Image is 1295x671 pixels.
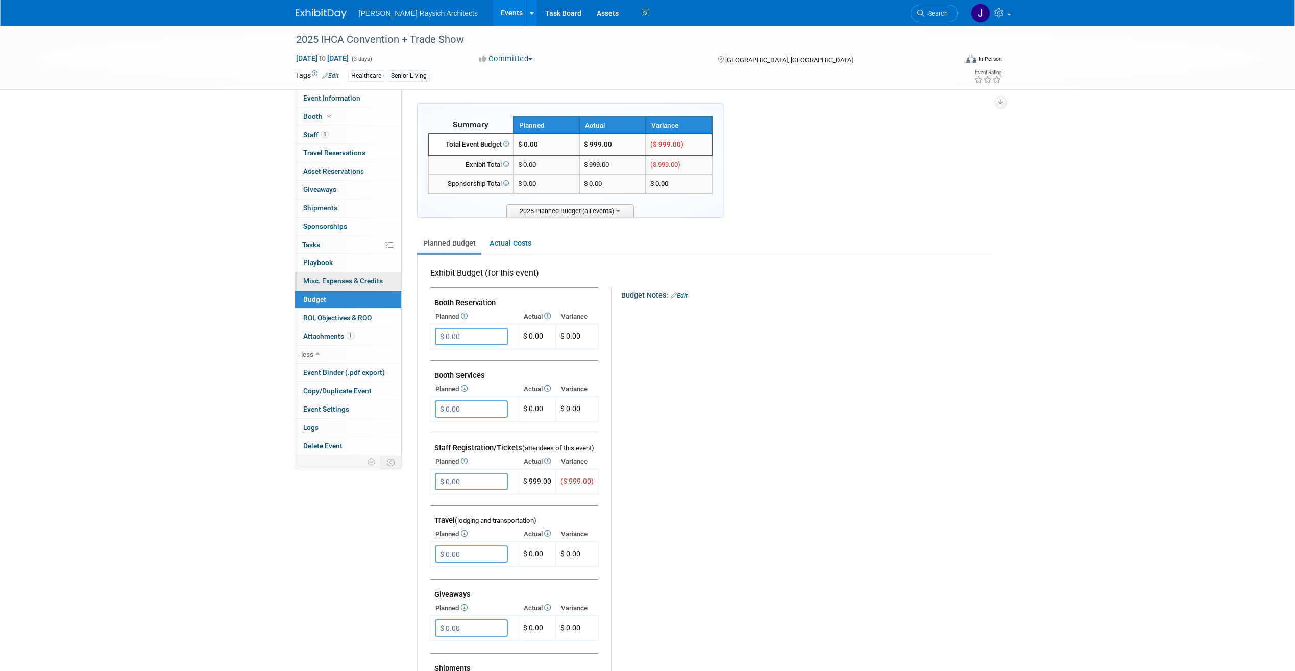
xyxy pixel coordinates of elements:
span: [DATE] [DATE] [296,54,349,63]
a: Playbook [295,254,401,272]
a: Misc. Expenses & Credits [295,272,401,290]
span: (lodging and transportation) [455,517,536,524]
a: Edit [322,72,339,79]
div: Senior Living [388,70,430,81]
span: $ 0.00 [650,180,668,187]
a: Budget [295,291,401,308]
a: Event Information [295,89,401,107]
span: Event Information [303,94,360,102]
th: Planned [430,527,519,541]
a: Actual Costs [483,234,537,253]
button: Committed [476,54,536,64]
td: $ 999.00 [519,469,556,494]
th: Planned [514,117,580,134]
a: ROI, Objectives & ROO [295,309,401,327]
a: Tasks [295,236,401,254]
td: Giveaways [430,580,598,602]
a: Giveaways [295,181,401,199]
div: Exhibit Total [433,160,509,170]
td: $ 0.00 [519,397,556,422]
span: 1 [321,131,329,138]
td: Personalize Event Tab Strip [363,456,381,469]
td: Toggle Event Tabs [380,456,401,469]
span: Playbook [303,258,333,267]
a: Logs [295,419,401,437]
span: [PERSON_NAME] Raysich Architects [359,9,478,17]
span: $ 0.00 [523,332,543,340]
span: $ 0.00 [518,180,536,187]
a: Booth [295,108,401,126]
span: Budget [303,295,326,303]
span: $ 0.00 [560,404,580,413]
img: Format-Inperson.png [966,55,976,63]
a: Edit [671,292,688,299]
td: $ 999.00 [579,156,646,175]
th: Actual [519,527,556,541]
th: Variance [556,527,598,541]
td: $ 0.00 [579,175,646,194]
span: (3 days) [351,56,372,62]
img: Jenna Hammer [971,4,990,23]
a: less [295,346,401,364]
div: Event Format [897,53,1003,68]
td: Booth Reservation [430,288,598,310]
a: Delete Event [295,437,401,455]
th: Actual [519,382,556,396]
a: Event Binder (.pdf export) [295,364,401,381]
span: Event Binder (.pdf export) [303,368,385,376]
span: $ 0.00 [560,549,580,558]
a: Sponsorships [295,218,401,235]
span: Delete Event [303,442,343,450]
div: In-Person [978,55,1002,63]
th: Planned [430,601,519,615]
td: Travel [430,506,598,528]
span: Summary [453,119,488,129]
a: Event Settings [295,400,401,418]
span: (attendees of this event) [522,444,594,452]
div: Total Event Budget [433,140,509,150]
span: ROI, Objectives & ROO [303,314,372,322]
th: Actual [519,309,556,324]
div: Healthcare [348,70,384,81]
th: Variance [556,382,598,396]
span: Asset Reservations [303,167,364,175]
th: Actual [519,454,556,469]
span: Sponsorships [303,222,347,230]
td: $ 0.00 [519,542,556,567]
a: Copy/Duplicate Event [295,382,401,400]
img: ExhibitDay [296,9,347,19]
span: to [317,54,327,62]
th: Variance [556,601,598,615]
div: Budget Notes: [621,287,991,301]
span: Copy/Duplicate Event [303,387,372,395]
span: $ 0.00 [518,140,538,148]
th: Actual [519,601,556,615]
td: Booth Services [430,361,598,382]
th: Planned [430,382,519,396]
div: Exhibit Budget (for this event) [430,268,594,284]
td: $ 999.00 [579,134,646,156]
span: Misc. Expenses & Credits [303,277,383,285]
span: $ 0.00 [560,332,580,340]
div: Sponsorship Total [433,179,509,189]
td: Tags [296,70,339,82]
a: Staff1 [295,126,401,144]
span: Travel Reservations [303,149,365,157]
span: less [301,350,313,358]
th: Planned [430,309,519,324]
span: Logs [303,423,319,432]
th: Variance [556,309,598,324]
span: [GEOGRAPHIC_DATA], [GEOGRAPHIC_DATA] [725,56,853,64]
a: Asset Reservations [295,162,401,180]
a: Shipments [295,199,401,217]
span: Giveaways [303,185,336,194]
i: Booth reservation complete [327,113,332,119]
span: Staff [303,131,329,139]
span: Shipments [303,204,337,212]
span: ($ 999.00) [650,140,683,148]
span: Tasks [302,241,320,249]
span: ($ 999.00) [560,477,594,485]
span: 1 [347,332,354,340]
a: Travel Reservations [295,144,401,162]
th: Planned [430,454,519,469]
